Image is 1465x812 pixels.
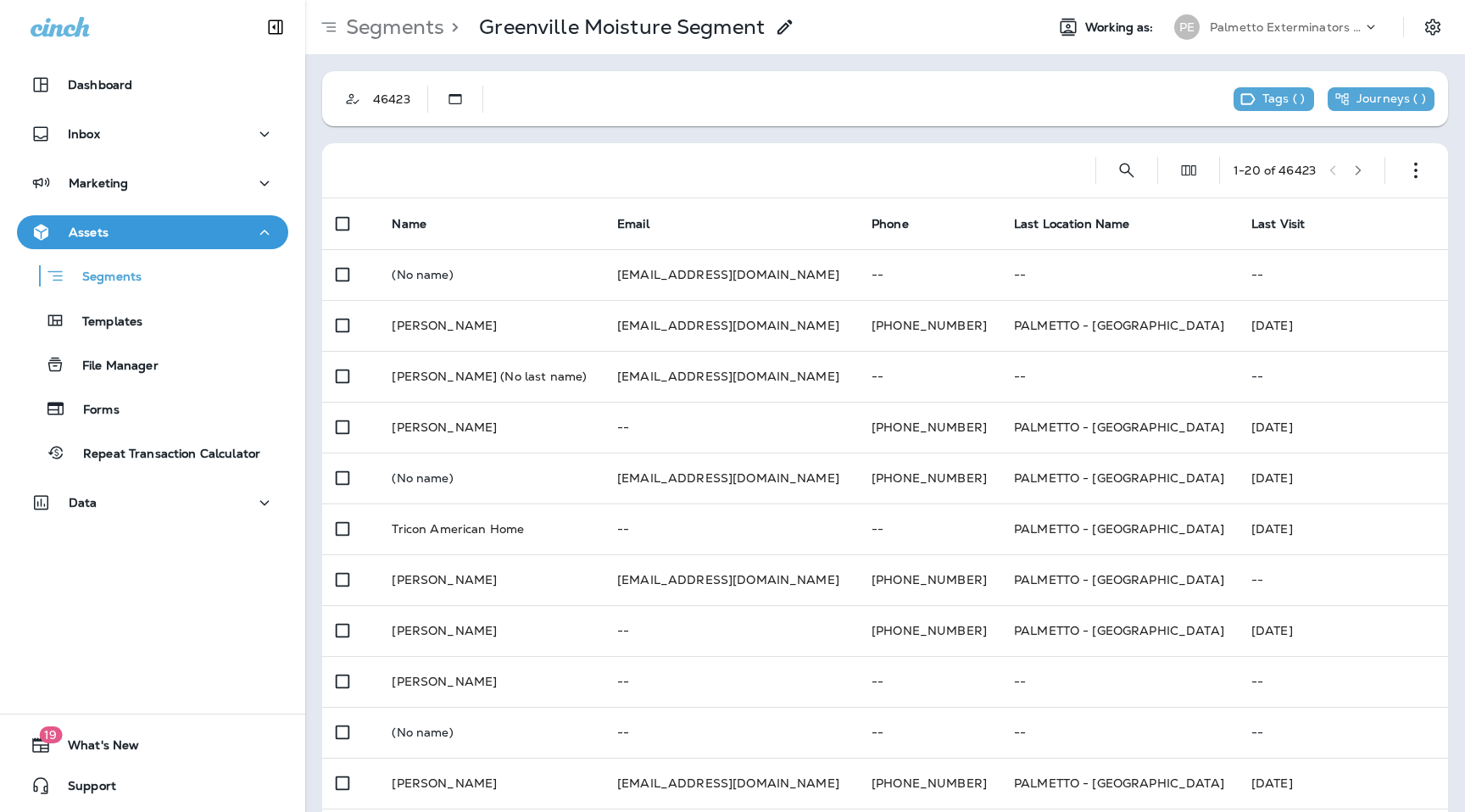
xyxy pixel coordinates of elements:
[1234,87,1314,111] div: This segment has no tags
[378,656,604,707] td: [PERSON_NAME]
[1000,402,1238,453] td: PALMETTO - [GEOGRAPHIC_DATA]
[1251,268,1434,281] p: --
[66,447,260,463] p: Repeat Transaction Calculator
[336,82,370,116] button: Customer Only
[65,270,142,286] p: Segments
[1000,300,1238,351] td: PALMETTO - [GEOGRAPHIC_DATA]
[17,728,288,762] button: 19What's New
[858,300,1000,351] td: [PHONE_NUMBER]
[68,78,132,92] p: Dashboard
[479,14,765,40] p: Greenville Moisture Segment
[1110,153,1144,187] button: Search Segments
[69,176,128,190] p: Marketing
[339,14,444,40] p: Segments
[65,314,142,331] p: Templates
[1251,675,1434,688] p: --
[1014,675,1224,688] p: --
[617,420,844,434] p: --
[17,391,288,426] button: Forms
[1210,20,1362,34] p: Palmetto Exterminators LLC
[17,258,288,294] button: Segments
[1000,605,1238,656] td: PALMETTO - [GEOGRAPHIC_DATA]
[66,403,120,419] p: Forms
[1085,20,1157,35] span: Working as:
[617,726,844,739] p: --
[1234,164,1316,177] div: 1 - 20 of 46423
[69,225,109,239] p: Assets
[1000,453,1238,503] td: PALMETTO - [GEOGRAPHIC_DATA]
[872,216,909,231] span: Phone
[378,503,604,554] td: Tricon American Home
[392,726,590,739] p: (No name)
[1238,503,1448,554] td: [DATE]
[1251,726,1434,739] p: --
[68,127,100,141] p: Inbox
[604,758,858,809] td: [EMAIL_ADDRESS][DOMAIN_NAME]
[1014,268,1224,281] p: --
[1251,370,1434,383] p: --
[17,68,288,102] button: Dashboard
[378,605,604,656] td: [PERSON_NAME]
[872,522,987,536] p: --
[872,675,987,688] p: --
[604,351,858,402] td: [EMAIL_ADDRESS][DOMAIN_NAME]
[378,554,604,605] td: [PERSON_NAME]
[858,554,1000,605] td: [PHONE_NUMBER]
[1238,605,1448,656] td: [DATE]
[438,82,472,116] button: Static
[617,216,649,231] span: Email
[17,486,288,520] button: Data
[1356,92,1426,107] p: Journeys ( )
[1174,14,1200,40] div: PE
[617,675,844,688] p: --
[1238,402,1448,453] td: [DATE]
[392,471,590,485] p: (No name)
[1000,758,1238,809] td: PALMETTO - [GEOGRAPHIC_DATA]
[370,92,427,106] div: 46423
[872,268,987,281] p: --
[39,726,62,743] span: 19
[1238,300,1448,351] td: [DATE]
[1000,554,1238,605] td: PALMETTO - [GEOGRAPHIC_DATA]
[392,216,426,231] span: Name
[392,268,590,281] p: (No name)
[17,769,288,803] button: Support
[1172,153,1206,187] button: Edit Fields
[1238,758,1448,809] td: [DATE]
[858,758,1000,809] td: [PHONE_NUMBER]
[1014,216,1130,231] span: Last Location Name
[65,359,159,375] p: File Manager
[17,347,288,382] button: File Manager
[17,435,288,470] button: Repeat Transaction Calculator
[872,370,987,383] p: --
[1328,87,1434,111] div: This segment is not used in any journeys
[17,215,288,249] button: Assets
[51,738,139,759] span: What's New
[1014,370,1224,383] p: --
[17,303,288,338] button: Templates
[617,624,844,637] p: --
[444,14,459,40] p: >
[1014,726,1224,739] p: --
[1418,12,1448,42] button: Settings
[252,10,299,44] button: Collapse Sidebar
[1251,573,1434,587] p: --
[858,402,1000,453] td: [PHONE_NUMBER]
[378,300,604,351] td: [PERSON_NAME]
[604,249,858,300] td: [EMAIL_ADDRESS][DOMAIN_NAME]
[1000,503,1238,554] td: PALMETTO - [GEOGRAPHIC_DATA]
[378,758,604,809] td: [PERSON_NAME]
[604,554,858,605] td: [EMAIL_ADDRESS][DOMAIN_NAME]
[604,453,858,503] td: [EMAIL_ADDRESS][DOMAIN_NAME]
[378,402,604,453] td: [PERSON_NAME]
[617,522,844,536] p: --
[69,496,97,509] p: Data
[858,453,1000,503] td: [PHONE_NUMBER]
[1262,92,1305,107] p: Tags ( )
[17,117,288,151] button: Inbox
[1238,453,1448,503] td: [DATE]
[1251,216,1305,231] span: Last Visit
[51,779,116,799] span: Support
[872,726,987,739] p: --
